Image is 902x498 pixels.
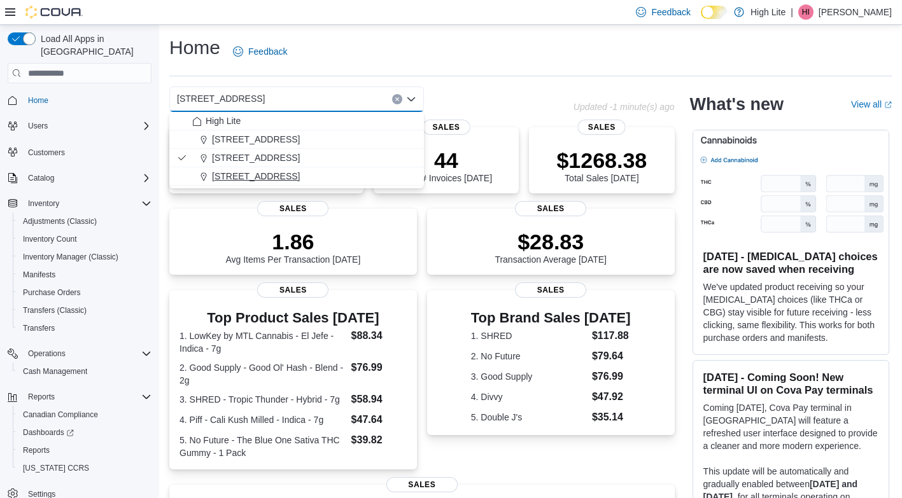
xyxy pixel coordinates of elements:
[23,170,152,186] span: Catalog
[578,120,626,135] span: Sales
[18,267,152,282] span: Manifests
[169,112,424,130] button: High Lite
[180,393,346,406] dt: 3. SHRED - Tropic Thunder - Hybrid - 7g
[23,463,89,473] span: [US_STATE] CCRS
[515,282,586,298] span: Sales
[18,321,60,336] a: Transfers
[212,133,300,146] span: [STREET_ADDRESS]
[225,229,360,254] p: 1.86
[392,94,402,104] button: Clear input
[23,145,70,160] a: Customers
[23,389,60,405] button: Reports
[13,441,157,459] button: Reports
[180,310,407,326] h3: Top Product Sales [DATE]
[471,350,587,363] dt: 2. No Future
[351,432,407,448] dd: $39.82
[18,249,152,265] span: Inventory Manager (Classic)
[36,32,152,58] span: Load All Apps in [GEOGRAPHIC_DATA]
[23,346,152,361] span: Operations
[180,413,346,426] dt: 4. Piff - Cali Kush Milled - Indica - 7g
[18,407,152,422] span: Canadian Compliance
[23,410,98,420] span: Canadian Compliance
[3,91,157,109] button: Home
[495,229,607,254] p: $28.83
[23,346,71,361] button: Operations
[18,232,152,247] span: Inventory Count
[18,232,82,247] a: Inventory Count
[400,148,492,173] p: 44
[13,459,157,477] button: [US_STATE] CCRS
[23,196,152,211] span: Inventory
[18,214,102,229] a: Adjustments (Classic)
[703,401,878,452] p: Coming [DATE], Cova Pay terminal in [GEOGRAPHIC_DATA] will feature a refreshed user interface des...
[18,407,103,422] a: Canadian Compliance
[23,287,81,298] span: Purchase Orders
[23,366,87,377] span: Cash Management
[13,406,157,424] button: Canadian Compliance
[212,170,300,183] span: [STREET_ADDRESS]
[18,267,60,282] a: Manifests
[351,392,407,407] dd: $58.94
[791,4,793,20] p: |
[13,212,157,230] button: Adjustments (Classic)
[206,114,241,127] span: High Lite
[3,117,157,135] button: Users
[13,301,157,319] button: Transfers (Classic)
[23,144,152,160] span: Customers
[3,142,157,161] button: Customers
[257,201,328,216] span: Sales
[25,6,83,18] img: Cova
[28,198,59,209] span: Inventory
[515,201,586,216] span: Sales
[169,35,220,60] h1: Home
[28,173,54,183] span: Catalog
[18,364,92,379] a: Cash Management
[23,323,55,333] span: Transfers
[471,411,587,424] dt: 5. Double J's
[23,170,59,186] button: Catalog
[819,4,892,20] p: [PERSON_NAME]
[13,319,157,337] button: Transfers
[180,329,346,355] dt: 1. LowKey by MTL Cannabis - El Jefe - Indica - 7g
[18,364,152,379] span: Cash Management
[180,434,346,459] dt: 5. No Future - The Blue One Sativa THC Gummy - 1 Pack
[28,95,48,106] span: Home
[18,443,55,458] a: Reports
[28,349,66,359] span: Operations
[351,412,407,427] dd: $47.64
[556,148,647,173] p: $1268.38
[18,460,94,476] a: [US_STATE] CCRS
[703,280,878,344] p: We've updated product receiving so your [MEDICAL_DATA] choices (like THCa or CBG) stay visible fo...
[471,310,631,326] h3: Top Brand Sales [DATE]
[13,363,157,380] button: Cash Management
[386,477,458,492] span: Sales
[592,349,631,364] dd: $79.64
[592,410,631,425] dd: $35.14
[592,328,631,343] dd: $117.88
[18,285,152,300] span: Purchase Orders
[13,248,157,266] button: Inventory Manager (Classic)
[23,196,64,211] button: Inventory
[169,149,424,167] button: [STREET_ADDRESS]
[23,234,77,244] span: Inventory Count
[851,99,892,109] a: View allExternal link
[18,285,86,300] a: Purchase Orders
[28,121,48,131] span: Users
[13,266,157,284] button: Manifests
[23,445,50,455] span: Reports
[18,443,152,458] span: Reports
[471,329,587,342] dt: 1. SHRED
[23,93,53,108] a: Home
[228,39,292,64] a: Feedback
[3,345,157,363] button: Operations
[13,284,157,301] button: Purchase Orders
[23,92,152,108] span: Home
[169,167,424,186] button: [STREET_ADDRESS]
[592,369,631,384] dd: $76.99
[574,102,675,112] p: Updated -1 minute(s) ago
[3,195,157,212] button: Inventory
[18,303,92,318] a: Transfers (Classic)
[177,91,265,106] span: [STREET_ADDRESS]
[13,424,157,441] a: Dashboards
